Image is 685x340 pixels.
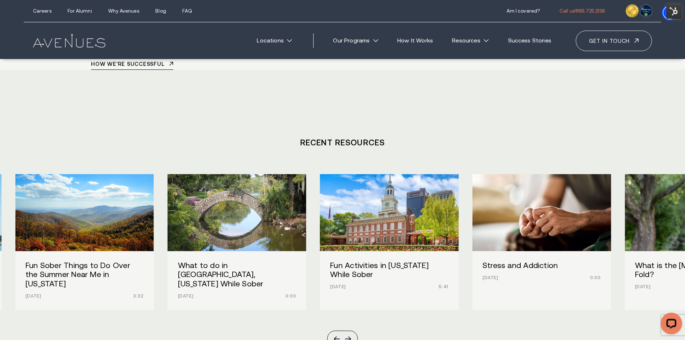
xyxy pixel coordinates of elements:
a: Our Programs [326,33,385,49]
p: [DATE] [483,275,587,280]
div: / [168,174,306,310]
span: 0:00 [590,275,600,280]
div: / [15,174,154,310]
a: Get in touch [576,31,652,51]
a: Verify LegitScript Approval for www.avenuesrecovery.com [640,6,652,13]
a: Careers [33,8,51,14]
div: / [472,174,611,310]
a: Why Avenues [108,8,139,14]
img: Fun Activities in Pennsylvania While Sober [313,171,465,255]
img: clock [626,4,639,17]
h3: Fun Sober Things to Do Over the Summer Near Me in [US_STATE] [26,261,144,289]
div: / [320,174,459,310]
p: [DATE] [178,294,283,299]
a: FAQ [182,8,192,14]
iframe: LiveChat chat widget [655,310,685,340]
span: 0:00 [286,294,296,299]
img: Verify Approval for www.avenuesrecovery.com [640,4,652,17]
a: Fun Activities in Pennsylvania While Sober Fun Activities in [US_STATE] While Sober [DATE] 5:41 [320,174,459,310]
img: Fun Sober Things to Do Over the Summer Near Me in Virginia [15,174,154,251]
span: 866.725.2136 [576,8,605,14]
a: How we're successful [91,61,173,70]
a: Resources [445,33,496,49]
a: Locations [250,33,300,49]
span: 3:32 [133,294,143,299]
a: Stress and Addiction Stress and Addiction [DATE] 0:00 [472,174,611,310]
a: Am I covered? [507,8,540,14]
span: 5:41 [439,284,448,289]
img: Stress and Addiction [472,174,611,251]
a: Fun Sober Things to Do Over the Summer Near Me in Virginia Fun Sober Things to Do Over the Summer... [15,174,154,310]
a: Recent Resources [300,138,385,147]
a: What to do in New Orleans, Louisiana While Sober What to do in [GEOGRAPHIC_DATA], [US_STATE] Whil... [168,174,306,310]
img: What to do in New Orleans, Louisiana While Sober [168,174,306,251]
a: Success Stories [501,33,558,49]
div: Accessibility Menu [662,5,677,21]
a: How It Works [390,33,440,49]
h3: What to do in [GEOGRAPHIC_DATA], [US_STATE] While Sober [178,261,296,289]
h3: Stress and Addiction [483,261,601,270]
img: HubSpot Tools Menu Toggle [666,4,681,19]
p: [DATE] [330,284,435,289]
a: Blog [155,8,166,14]
a: For Alumni [68,8,92,14]
h3: Fun Activities in [US_STATE] While Sober [330,261,448,279]
a: call 866.725.2136 [560,8,605,14]
p: [DATE] [26,294,130,299]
